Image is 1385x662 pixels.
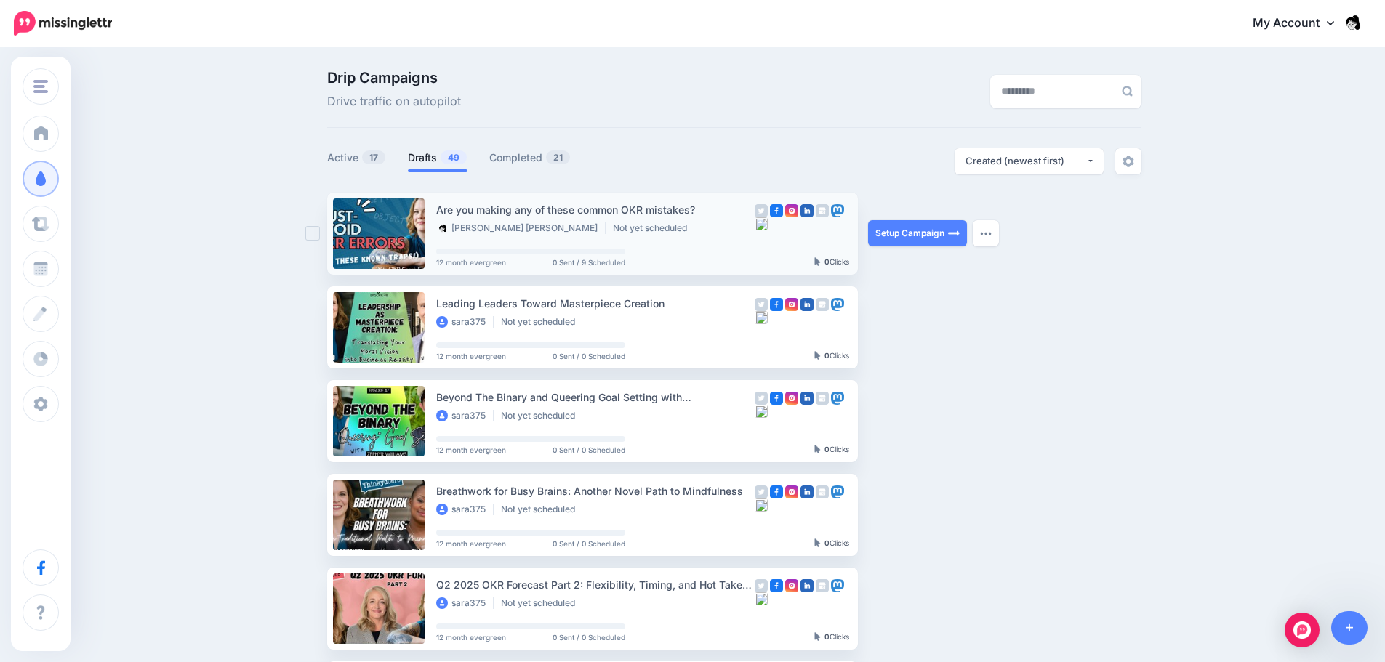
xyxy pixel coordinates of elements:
[436,316,494,328] li: sara375
[755,392,768,405] img: twitter-grey-square.png
[553,634,625,641] span: 0 Sent / 0 Scheduled
[755,217,768,230] img: bluesky-square.png
[824,445,830,453] b: 0
[553,352,625,360] span: 0 Sent / 0 Scheduled
[553,540,625,547] span: 0 Sent / 0 Scheduled
[831,485,844,498] img: mastodon-square.png
[814,445,849,454] div: Clicks
[436,483,755,499] div: Breathwork for Busy Brains: Another Novel Path to Mindfulness
[755,485,768,498] img: twitter-grey-square.png
[814,633,849,642] div: Clicks
[436,352,506,360] span: 12 month evergreen
[1285,613,1320,647] div: Open Intercom Messenger
[814,632,821,641] img: pointer-grey-darker.png
[436,295,755,312] div: Leading Leaders Toward Masterpiece Creation
[1122,86,1133,97] img: search-grey-6.png
[785,392,798,405] img: instagram-square.png
[800,298,814,311] img: linkedin-square.png
[770,485,783,498] img: facebook-square.png
[785,485,798,498] img: instagram-square.png
[816,392,829,405] img: google_business-grey-square.png
[814,352,849,360] div: Clicks
[770,204,783,217] img: facebook-square.png
[436,446,506,453] span: 12 month evergreen
[436,259,506,266] span: 12 month evergreen
[755,579,768,592] img: twitter-grey-square.png
[800,392,814,405] img: linkedin-square.png
[613,222,694,234] li: Not yet scheduled
[814,258,849,267] div: Clicks
[816,298,829,311] img: google_business-grey-square.png
[831,204,844,217] img: mastodon-square.png
[831,298,844,311] img: mastodon-square.png
[441,150,467,164] span: 49
[770,579,783,592] img: facebook-square.png
[755,592,768,605] img: bluesky-square.png
[755,311,768,324] img: bluesky-square.png
[868,220,967,246] a: Setup Campaign
[1238,6,1363,41] a: My Account
[436,634,506,641] span: 12 month evergreen
[408,149,467,166] a: Drafts49
[814,539,849,548] div: Clicks
[436,389,755,405] div: Beyond The Binary and Queering Goal Setting with [PERSON_NAME]
[770,298,783,311] img: facebook-square.png
[501,316,582,328] li: Not yet scheduled
[33,80,48,93] img: menu.png
[800,485,814,498] img: linkedin-square.png
[824,632,830,641] b: 0
[948,227,960,239] img: arrow-long-right-white.png
[966,154,1086,168] div: Created (newest first)
[800,579,814,592] img: linkedin-square.png
[327,149,386,166] a: Active17
[489,149,571,166] a: Completed21
[553,259,625,266] span: 0 Sent / 9 Scheduled
[955,148,1104,174] button: Created (newest first)
[814,538,821,547] img: pointer-grey-darker.png
[436,504,494,515] li: sara375
[755,298,768,311] img: twitter-grey-square.png
[831,579,844,592] img: mastodon-square.png
[814,445,821,453] img: pointer-grey-darker.png
[553,446,625,453] span: 0 Sent / 0 Scheduled
[327,70,461,85] span: Drip Campaigns
[436,597,494,609] li: sara375
[824,351,830,360] b: 0
[327,92,461,111] span: Drive traffic on autopilot
[436,222,606,234] li: [PERSON_NAME] [PERSON_NAME]
[816,485,829,498] img: google_business-grey-square.png
[501,597,582,609] li: Not yet scheduled
[436,540,506,547] span: 12 month evergreen
[501,410,582,421] li: Not yet scheduled
[1123,156,1134,167] img: settings-grey.png
[831,392,844,405] img: mastodon-square.png
[14,11,112,36] img: Missinglettr
[814,257,821,266] img: pointer-grey-darker.png
[755,405,768,418] img: bluesky-square.png
[824,257,830,266] b: 0
[546,150,570,164] span: 21
[980,231,992,235] img: dots.png
[785,204,798,217] img: instagram-square.png
[785,298,798,311] img: instagram-square.png
[814,351,821,360] img: pointer-grey-darker.png
[436,410,494,421] li: sara375
[800,204,814,217] img: linkedin-square.png
[362,150,385,164] span: 17
[436,576,755,593] div: Q2 2025 OKR Forecast Part 2: Flexibility, Timing, and Hot Takes with Three Trusted OKR Experts
[755,498,768,512] img: bluesky-square.png
[816,579,829,592] img: google_business-grey-square.png
[785,579,798,592] img: instagram-square.png
[816,204,829,217] img: google_business-grey-square.png
[824,538,830,547] b: 0
[501,504,582,515] li: Not yet scheduled
[770,392,783,405] img: facebook-square.png
[755,204,768,217] img: twitter-grey-square.png
[436,201,755,218] div: Are you making any of these common OKR mistakes?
